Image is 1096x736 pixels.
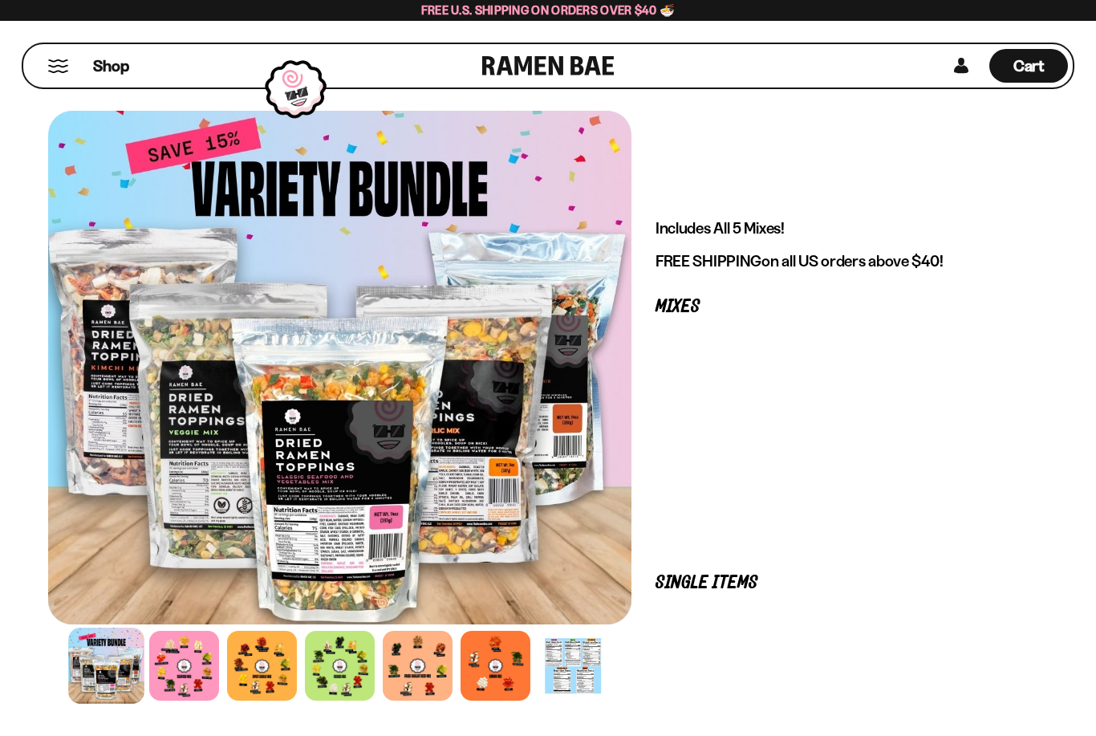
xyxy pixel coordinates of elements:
div: Cart [989,44,1068,87]
a: Shop [93,49,129,83]
span: Free U.S. Shipping on Orders over $40 🍜 [421,2,676,18]
span: Cart [1013,56,1045,75]
button: Mobile Menu Trigger [47,59,69,73]
p: Mixes [656,299,1024,315]
span: Shop [93,55,129,77]
p: on all US orders above $40! [656,251,1024,271]
strong: FREE SHIPPING [656,251,761,270]
p: Single Items [656,575,1024,591]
